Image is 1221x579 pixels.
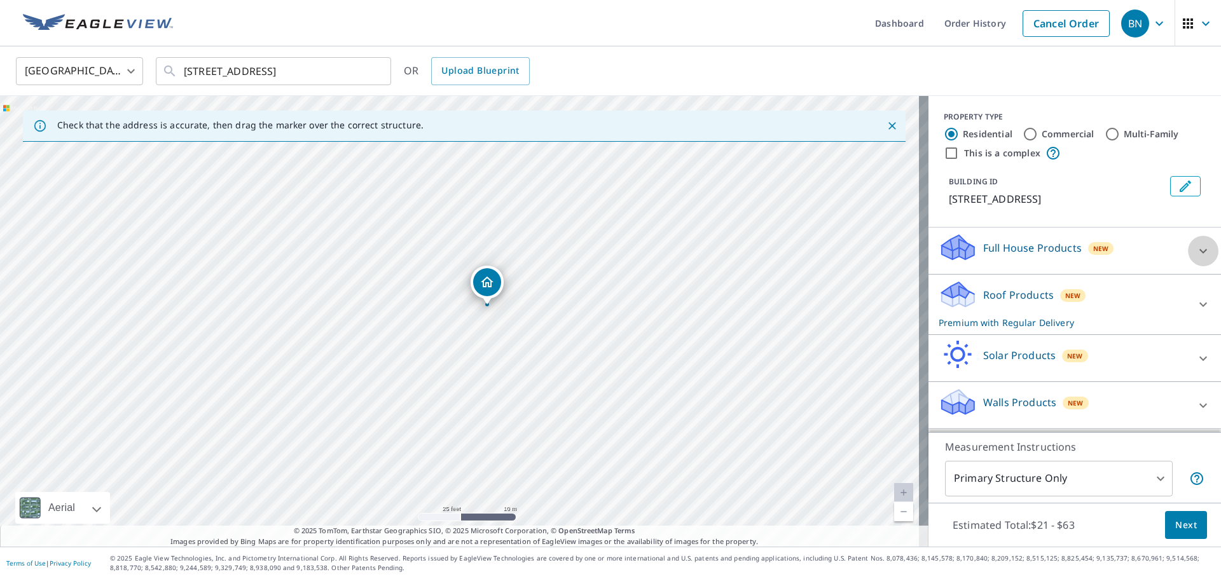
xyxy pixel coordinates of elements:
[110,554,1215,573] p: © 2025 Eagle View Technologies, Inc. and Pictometry International Corp. All Rights Reserved. Repo...
[894,483,913,502] a: Current Level 20, Zoom In Disabled
[894,502,913,521] a: Current Level 20, Zoom Out
[1165,511,1207,540] button: Next
[884,118,900,134] button: Close
[45,492,79,524] div: Aerial
[1124,128,1179,140] label: Multi-Family
[1121,10,1149,37] div: BN
[939,316,1188,329] p: Premium with Regular Delivery
[963,128,1012,140] label: Residential
[404,57,530,85] div: OR
[6,559,91,567] p: |
[939,387,1211,423] div: Walls ProductsNew
[431,57,529,85] a: Upload Blueprint
[942,511,1085,539] p: Estimated Total: $21 - $63
[945,461,1173,496] div: Primary Structure Only
[949,176,998,187] p: BUILDING ID
[441,63,519,79] span: Upload Blueprint
[23,14,173,33] img: EV Logo
[1065,290,1081,301] span: New
[294,526,635,536] span: © 2025 TomTom, Earthstar Geographics SIO, © 2025 Microsoft Corporation, ©
[50,559,91,568] a: Privacy Policy
[939,233,1211,269] div: Full House ProductsNew
[939,280,1211,329] div: Roof ProductsNewPremium with Regular Delivery
[184,53,365,89] input: Search by address or latitude-longitude
[983,240,1082,255] p: Full House Products
[1170,176,1201,196] button: Edit building 1
[57,119,424,131] p: Check that the address is accurate, then drag the marker over the correct structure.
[945,439,1204,454] p: Measurement Instructions
[1042,128,1094,140] label: Commercial
[964,147,1040,160] label: This is a complex
[1023,10,1110,37] a: Cancel Order
[558,526,612,535] a: OpenStreetMap
[15,492,110,524] div: Aerial
[1189,471,1204,486] span: Your report will include only the primary structure on the property. For example, a detached gara...
[1068,398,1084,408] span: New
[983,395,1056,410] p: Walls Products
[939,340,1211,376] div: Solar ProductsNew
[471,266,504,305] div: Dropped pin, building 1, Residential property, 16504 Apache Ln Gaithersburg, MD 20878
[1093,243,1109,254] span: New
[983,348,1056,363] p: Solar Products
[6,559,46,568] a: Terms of Use
[16,53,143,89] div: [GEOGRAPHIC_DATA]
[983,287,1054,303] p: Roof Products
[1067,351,1083,361] span: New
[944,111,1206,123] div: PROPERTY TYPE
[614,526,635,535] a: Terms
[1175,517,1197,533] span: Next
[949,191,1165,207] p: [STREET_ADDRESS]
